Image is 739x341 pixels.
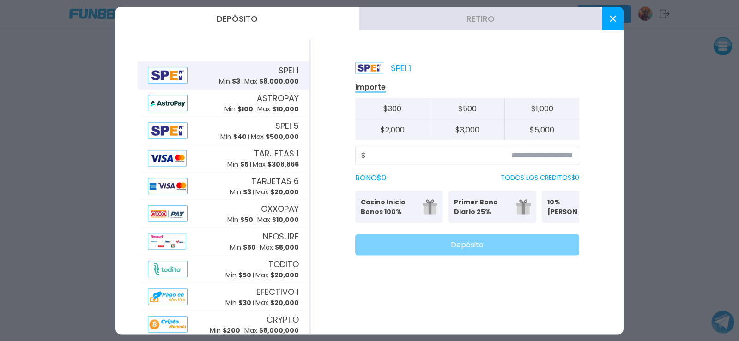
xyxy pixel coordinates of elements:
[270,298,299,307] span: $ 20,000
[272,215,299,224] span: $ 10,000
[270,187,299,197] span: $ 20,000
[355,119,430,140] button: $2,000
[259,326,299,335] span: $ 8,000,000
[138,200,309,227] button: AlipayOXXOPAYMin $50Max $10,000
[272,104,299,114] span: $ 10,000
[210,326,240,335] p: Min
[244,326,299,335] p: Max
[355,82,386,92] p: Importe
[255,270,299,280] p: Max
[225,270,251,280] p: Min
[267,160,299,169] span: $ 308,866
[501,173,579,183] p: TODOS LOS CREDITOS $ 0
[268,258,299,270] span: TODITO
[504,98,579,119] button: $1,000
[243,187,251,197] span: $ 3
[138,117,309,144] button: AlipaySPEI 5Min $40Max $500,000
[516,199,531,214] img: gift
[279,64,299,77] span: SPEI 1
[225,298,251,308] p: Min
[227,215,253,225] p: Min
[251,132,299,142] p: Max
[448,191,536,223] button: Primer Bono Diario 25%
[355,234,579,255] button: Depósito
[267,313,299,326] span: CRYPTO
[253,160,299,169] p: Max
[138,255,309,283] button: AlipayTODITOMin $50Max $20,000
[232,77,240,86] span: $ 3
[423,199,437,214] img: gift
[504,119,579,140] button: $5,000
[359,7,602,30] button: Retiro
[138,227,309,255] button: AlipayNEOSURFMin $50Max $5,000
[263,230,299,243] span: NEOSURF
[244,77,299,86] p: Max
[238,270,251,280] span: $ 50
[430,119,505,140] button: $3,000
[255,187,299,197] p: Max
[148,67,188,83] img: Alipay
[148,178,188,194] img: Alipay
[260,243,299,252] p: Max
[430,98,505,119] button: $500
[240,160,248,169] span: $ 5
[355,98,430,119] button: $300
[355,172,386,183] label: BONO $ 0
[138,283,309,311] button: AlipayEFECTIVO 1Min $30Max $20,000
[138,89,309,117] button: AlipayASTROPAYMin $100Max $10,000
[275,243,299,252] span: $ 5,000
[251,175,299,187] span: TARJETAS 6
[361,197,417,216] p: Casino Inicio Bonos 100%
[454,197,510,216] p: Primer Bono Diario 25%
[238,298,251,307] span: $ 30
[240,215,253,224] span: $ 50
[148,233,186,249] img: Alipay
[270,270,299,280] span: $ 20,000
[355,62,383,73] img: Platform Logo
[148,95,188,111] img: Alipay
[361,150,366,161] span: $
[259,77,299,86] span: $ 8,000,000
[227,160,248,169] p: Min
[148,150,187,166] img: Alipay
[223,326,240,335] span: $ 200
[237,104,253,114] span: $ 100
[243,243,256,252] span: $ 50
[230,187,251,197] p: Min
[148,261,188,277] img: Alipay
[233,132,247,141] span: $ 40
[257,104,299,114] p: Max
[255,298,299,308] p: Max
[547,197,604,216] p: 10% [PERSON_NAME]
[261,203,299,215] span: OXXOPAY
[355,191,443,223] button: Casino Inicio Bonos 100%
[115,7,359,30] button: Depósito
[148,316,188,332] img: Alipay
[542,191,630,223] button: 10% [PERSON_NAME]
[138,311,309,338] button: AlipayCRYPTOMin $200Max $8,000,000
[257,215,299,225] p: Max
[219,77,240,86] p: Min
[138,172,309,200] button: AlipayTARJETAS 6Min $3Max $20,000
[256,286,299,298] span: EFECTIVO 1
[224,104,253,114] p: Min
[148,122,188,138] img: Alipay
[254,147,299,160] span: TARJETAS 1
[138,61,309,89] button: AlipaySPEI 1Min $3Max $8,000,000
[148,288,188,305] img: Alipay
[138,144,309,172] button: AlipayTARJETAS 1Min $5Max $308,866
[220,132,247,142] p: Min
[275,120,299,132] span: SPEI 5
[148,205,188,221] img: Alipay
[257,92,299,104] span: ASTROPAY
[230,243,256,252] p: Min
[266,132,299,141] span: $ 500,000
[355,61,411,74] p: SPEI 1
